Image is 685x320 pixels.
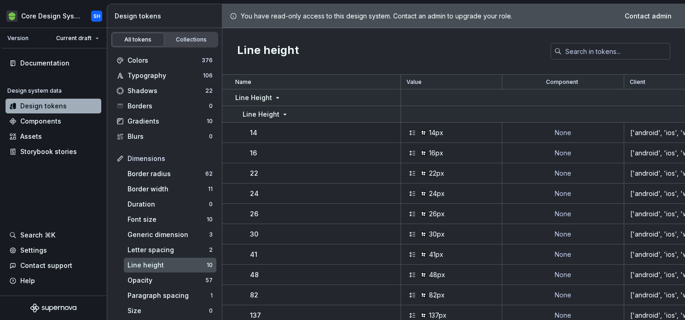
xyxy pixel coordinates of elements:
[20,276,35,285] div: Help
[20,231,55,240] div: Search ⌘K
[124,243,216,257] a: Letter spacing2
[128,101,209,111] div: Borders
[128,184,208,194] div: Border width
[502,184,624,204] td: None
[128,132,209,141] div: Blurs
[502,204,624,224] td: None
[209,246,213,254] div: 2
[128,291,210,300] div: Paragraph spacing
[124,258,216,273] a: Line height10
[207,118,213,125] div: 10
[20,147,77,156] div: Storybook stories
[209,307,213,314] div: 0
[52,32,103,45] button: Current draft
[250,128,257,137] p: 14
[406,78,422,86] p: Value
[7,87,62,95] div: Design system data
[113,114,216,129] a: Gradients10
[6,273,101,288] button: Help
[128,117,207,126] div: Gradients
[502,244,624,265] td: None
[124,288,216,303] a: Paragraph spacing1
[210,292,213,299] div: 1
[205,87,213,95] div: 22
[30,303,76,313] svg: Supernova Logo
[562,43,670,59] input: Search in tokens...
[429,189,445,198] div: 24px
[429,230,445,239] div: 30px
[128,276,205,285] div: Opacity
[241,12,512,21] p: You have read-only access to this design system. Contact an admin to upgrade your role.
[429,169,444,178] div: 22px
[115,36,161,43] div: All tokens
[250,148,257,158] p: 16
[56,35,92,42] span: Current draft
[207,216,213,223] div: 10
[250,169,258,178] p: 22
[502,265,624,285] td: None
[235,78,251,86] p: Name
[128,56,202,65] div: Colors
[250,209,258,219] p: 26
[429,128,443,137] div: 14px
[124,227,216,242] a: Generic dimension3
[6,228,101,243] button: Search ⌘K
[128,154,213,163] div: Dimensions
[124,273,216,288] a: Opacity57
[113,83,216,98] a: Shadows22
[6,258,101,273] button: Contact support
[237,43,299,59] h2: Line height
[6,129,101,144] a: Assets
[209,102,213,110] div: 0
[128,71,203,80] div: Typography
[128,245,209,255] div: Letter spacing
[6,11,17,22] img: 236da360-d76e-47e8-bd69-d9ae43f958f1.png
[128,306,209,315] div: Size
[124,166,216,181] a: Border radius62
[203,72,213,79] div: 106
[209,201,213,208] div: 0
[93,12,100,20] div: SH
[128,261,207,270] div: Line height
[6,114,101,129] a: Components
[502,224,624,244] td: None
[6,243,101,258] a: Settings
[2,6,105,26] button: Core Design SystemSH
[205,170,213,178] div: 62
[113,129,216,144] a: Blurs0
[209,133,213,140] div: 0
[113,53,216,68] a: Colors376
[250,290,258,300] p: 82
[235,93,272,102] p: Line Height
[625,12,672,21] span: Contact admin
[128,86,205,95] div: Shadows
[250,270,259,279] p: 48
[124,197,216,212] a: Duration0
[20,117,61,126] div: Components
[205,277,213,284] div: 57
[250,311,261,320] p: 137
[630,78,645,86] p: Client
[429,209,445,219] div: 26px
[128,200,209,209] div: Duration
[20,101,67,111] div: Design tokens
[128,169,205,178] div: Border radius
[6,99,101,113] a: Design tokens
[209,231,213,238] div: 3
[6,144,101,159] a: Storybook stories
[250,250,257,259] p: 41
[21,12,80,21] div: Core Design System
[502,143,624,163] td: None
[502,163,624,184] td: None
[250,189,259,198] p: 24
[6,56,101,71] a: Documentation
[502,285,624,305] td: None
[429,290,445,300] div: 82px
[243,110,279,119] p: Line Height
[20,246,47,255] div: Settings
[429,250,443,259] div: 41px
[619,8,678,24] a: Contact admin
[429,311,447,320] div: 137px
[124,212,216,227] a: Font size10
